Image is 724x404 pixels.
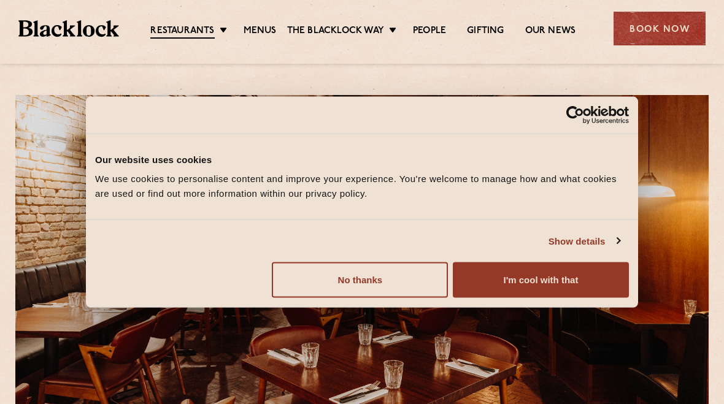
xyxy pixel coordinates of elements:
[272,262,448,298] button: No thanks
[453,262,629,298] button: I'm cool with that
[413,25,446,37] a: People
[95,152,629,167] div: Our website uses cookies
[549,234,620,248] a: Show details
[614,12,706,45] div: Book Now
[525,25,576,37] a: Our News
[244,25,277,37] a: Menus
[467,25,504,37] a: Gifting
[522,105,629,124] a: Usercentrics Cookiebot - opens in a new window
[150,25,214,39] a: Restaurants
[95,172,629,201] div: We use cookies to personalise content and improve your experience. You're welcome to manage how a...
[287,25,384,37] a: The Blacklock Way
[18,20,119,37] img: BL_Textured_Logo-footer-cropped.svg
